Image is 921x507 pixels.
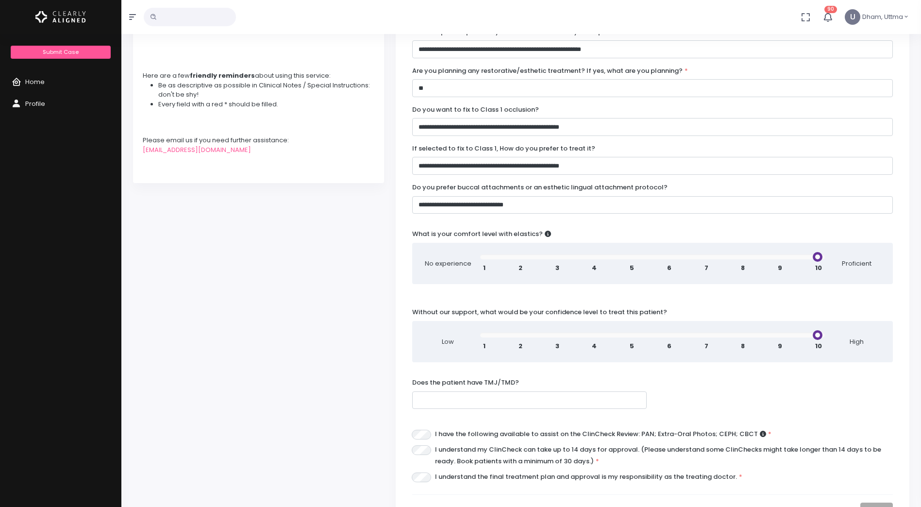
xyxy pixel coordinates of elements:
a: [EMAIL_ADDRESS][DOMAIN_NAME] [143,145,251,154]
span: 3 [555,341,559,351]
label: I understand the final treatment plan and approval is my responsibility as the treating doctor. [435,471,742,483]
span: U [845,9,860,25]
a: Submit Case [11,46,110,59]
span: 8 [741,263,745,273]
span: Home [25,77,45,86]
label: Are you planning any restorative/esthetic treatment? If yes, what are you planning? [412,66,688,76]
label: What is your comfort level with elastics? [412,229,551,239]
label: If selected to fix to Class 1, How do you prefer to treat it? [412,144,595,153]
strong: friendly reminders [190,71,255,80]
label: Does the patient have TMJ/TMD? [412,378,519,388]
span: 7 [704,341,708,351]
span: Dham, Uttma [862,12,903,22]
li: Every field with a red * should be filled. [158,100,374,109]
li: Be as descriptive as possible in Clinical Notes / Special Instructions: don't be shy! [158,81,374,100]
label: I have the following available to assist on the ClinCheck Review: PAN; Extra-Oral Photos; CEPH; CBCT [435,428,771,440]
span: 2 [519,263,522,273]
span: No experience [424,259,472,269]
span: Proficient [833,259,881,269]
span: Submit Case [43,48,79,56]
span: 8 [741,341,745,351]
span: 10 [815,341,822,351]
span: 6 [667,341,671,351]
label: Do you prefer buccal attachments or an esthetic lingual attachment protocol? [412,183,668,192]
span: 7 [704,263,708,273]
label: I understand my ClinCheck can take up to 14 days for approval. (Please understand some ClinChecks... [435,444,892,467]
div: Please email us if you need further assistance: [143,135,374,145]
span: 2 [519,341,522,351]
span: High [833,337,881,347]
span: 90 [824,6,837,13]
span: 1 [483,341,486,351]
span: Profile [25,99,45,108]
img: Logo Horizontal [35,7,86,27]
span: 4 [592,263,597,273]
span: 3 [555,263,559,273]
span: 1 [483,263,486,273]
span: 6 [667,263,671,273]
span: 4 [592,341,597,351]
span: 9 [778,263,782,273]
span: 10 [815,263,822,273]
label: Do you want to fix to Class 1 occlusion? [412,105,539,115]
span: Low [424,337,472,347]
span: 5 [630,263,634,273]
div: Here are a few about using this service: [143,71,374,81]
label: Without our support, what would be your confidence level to treat this patient? [412,307,667,317]
span: 9 [778,341,782,351]
span: 5 [630,341,634,351]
